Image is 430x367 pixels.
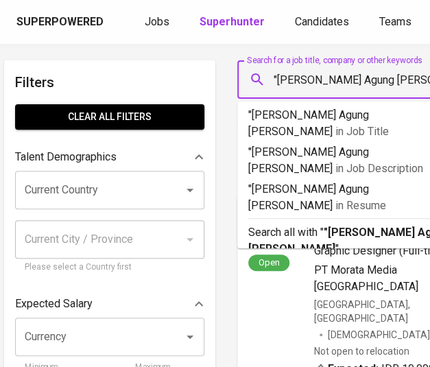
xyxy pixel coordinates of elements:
span: in Job Description [335,162,423,175]
button: Open [180,327,200,346]
p: Expected Salary [15,296,93,312]
span: in Job Title [335,125,389,138]
span: Teams [379,15,411,28]
p: Talent Demographics [15,149,117,165]
button: Open [180,180,200,200]
a: Superhunter [200,14,267,31]
span: in Resume [335,199,386,212]
span: Candidates [295,15,349,28]
div: Expected Salary [15,290,204,318]
span: Jobs [145,15,169,28]
div: Talent Demographics [15,143,204,171]
a: Jobs [145,14,172,31]
button: Clear All filters [15,104,204,130]
p: Please select a Country first [25,261,195,274]
b: Superhunter [200,15,265,28]
span: PT Morata Media [GEOGRAPHIC_DATA] [314,263,418,293]
h6: Filters [15,71,204,93]
span: Open [253,257,285,268]
a: Candidates [295,14,352,31]
span: Clear All filters [26,108,193,126]
a: Teams [379,14,414,31]
p: Not open to relocation [314,344,409,358]
a: Superpowered [16,14,106,30]
div: Superpowered [16,14,104,30]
